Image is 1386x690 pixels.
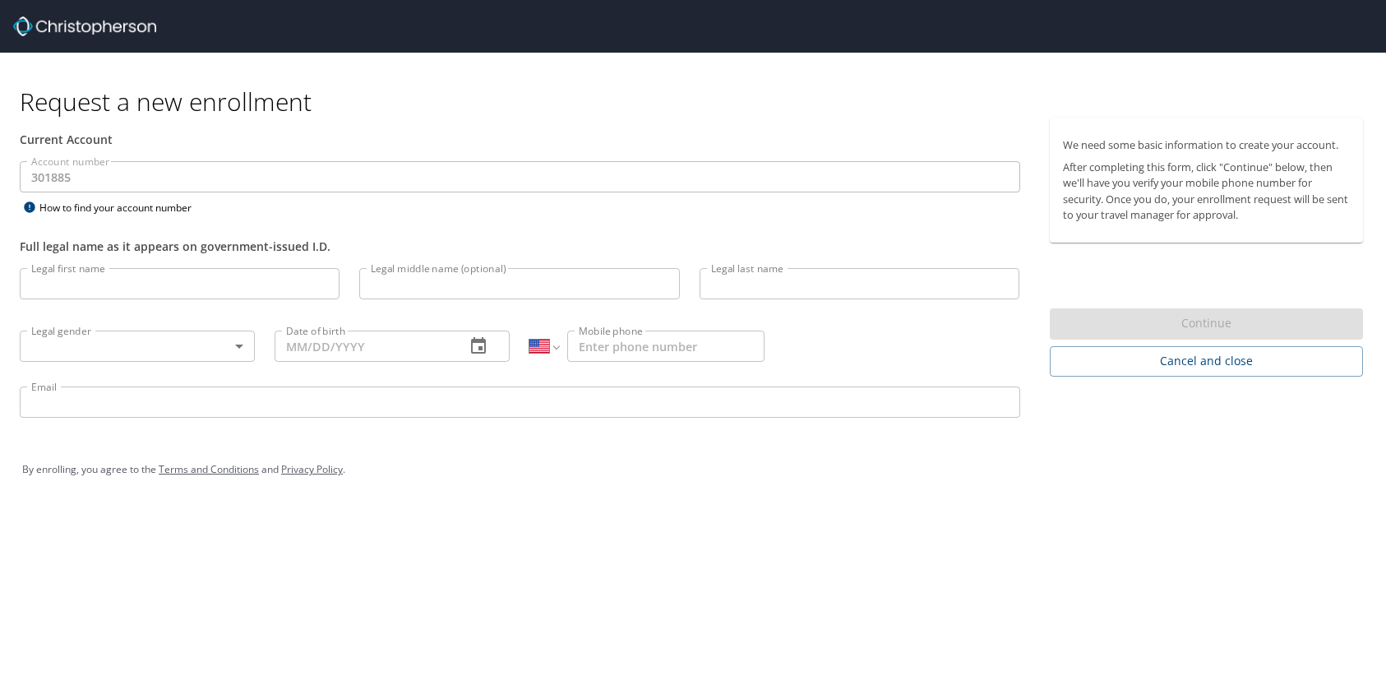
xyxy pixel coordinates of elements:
div: Current Account [20,131,1020,148]
input: MM/DD/YYYY [275,331,452,362]
p: We need some basic information to create your account. [1063,137,1351,153]
button: Cancel and close [1050,346,1364,377]
img: cbt logo [13,16,156,36]
div: ​ [20,331,255,362]
span: Cancel and close [1063,351,1351,372]
div: Full legal name as it appears on government-issued I.D. [20,238,1020,255]
h1: Request a new enrollment [20,86,1376,118]
a: Terms and Conditions [159,462,259,476]
p: After completing this form, click "Continue" below, then we'll have you verify your mobile phone ... [1063,160,1351,223]
input: Enter phone number [567,331,765,362]
a: Privacy Policy [281,462,343,476]
div: How to find your account number [20,197,225,218]
div: By enrolling, you agree to the and . [22,449,1364,490]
